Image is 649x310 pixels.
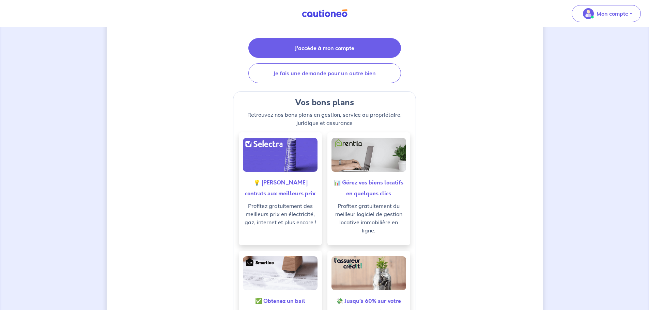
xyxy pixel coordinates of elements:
[244,177,316,199] h5: 💡 [PERSON_NAME] contrats aux meilleurs prix
[248,63,401,83] a: Je fais une demande pour un autre bien
[244,202,316,226] p: Profitez gratuitement des meilleurs prix en électricité, gaz, internet et plus encore !
[333,177,405,199] h5: 📊 Gérez vos biens locatifs en quelques clics
[583,8,594,19] img: illu_account_valid_menu.svg
[239,111,411,127] p: Retrouvez nos bons plans en gestion, service au propriétaire, juridique et assurance
[243,256,318,290] img: good-deals-smartloc.alt
[243,138,318,172] img: good-deals-selectra.alt
[333,202,405,234] p: Profitez gratuitement du meilleur logiciel de gestion locative immobilière en ligne.
[239,97,411,108] h4: Vos bons plans
[597,10,628,18] p: Mon compte
[572,5,641,22] button: illu_account_valid_menu.svgMon compte
[299,9,350,18] img: Cautioneo
[331,138,406,172] img: good-deals-rentila.alt
[331,256,406,290] img: good-deals-agil.alt
[248,38,401,58] a: J'accède à mon compte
